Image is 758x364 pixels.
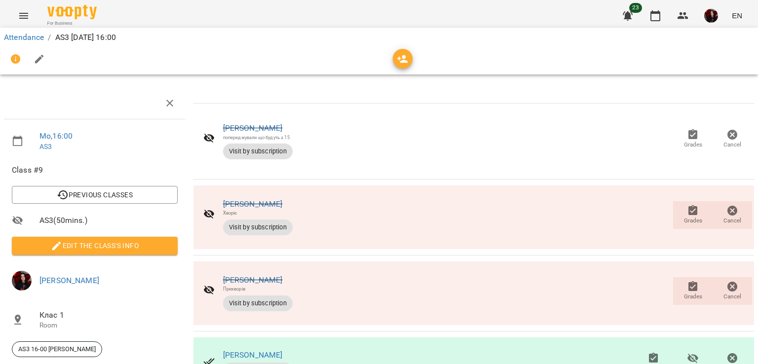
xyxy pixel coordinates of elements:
[55,32,116,43] p: AS3 [DATE] 16:00
[48,32,51,43] li: /
[713,201,752,229] button: Cancel
[12,341,102,357] div: AS3 16-00 [PERSON_NAME]
[713,125,752,153] button: Cancel
[12,164,178,176] span: Class #9
[4,33,44,42] a: Attendance
[39,276,99,285] a: [PERSON_NAME]
[12,271,32,291] img: 11eefa85f2c1bcf485bdfce11c545767.jpg
[20,189,170,201] span: Previous Classes
[223,350,283,360] a: [PERSON_NAME]
[223,223,293,232] span: Visit by subscription
[684,141,702,149] span: Grades
[39,143,52,150] a: AS3
[704,9,718,23] img: 11eefa85f2c1bcf485bdfce11c545767.jpg
[223,134,293,141] div: попереджували що будуть з 15
[723,292,741,301] span: Cancel
[39,309,178,321] span: Клас 1
[732,10,742,21] span: EN
[39,321,178,330] p: Room
[713,277,752,305] button: Cancel
[39,131,73,141] a: Mo , 16:00
[223,299,293,308] span: Visit by subscription
[673,277,713,305] button: Grades
[223,199,283,209] a: [PERSON_NAME]
[684,217,702,225] span: Grades
[629,3,642,13] span: 23
[223,210,293,216] div: Хворіє
[12,237,178,255] button: Edit the class's Info
[12,4,36,28] button: Menu
[723,141,741,149] span: Cancel
[12,186,178,204] button: Previous Classes
[4,32,754,43] nav: breadcrumb
[223,286,293,292] div: Прихворів
[20,240,170,252] span: Edit the class's Info
[47,5,97,19] img: Voopty Logo
[223,123,283,133] a: [PERSON_NAME]
[223,147,293,156] span: Visit by subscription
[723,217,741,225] span: Cancel
[684,292,702,301] span: Grades
[223,275,283,285] a: [PERSON_NAME]
[673,201,713,229] button: Grades
[47,20,97,27] span: For Business
[12,345,102,354] span: AS3 16-00 [PERSON_NAME]
[39,215,178,226] span: AS3 ( 50 mins. )
[728,6,746,25] button: EN
[673,125,713,153] button: Grades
